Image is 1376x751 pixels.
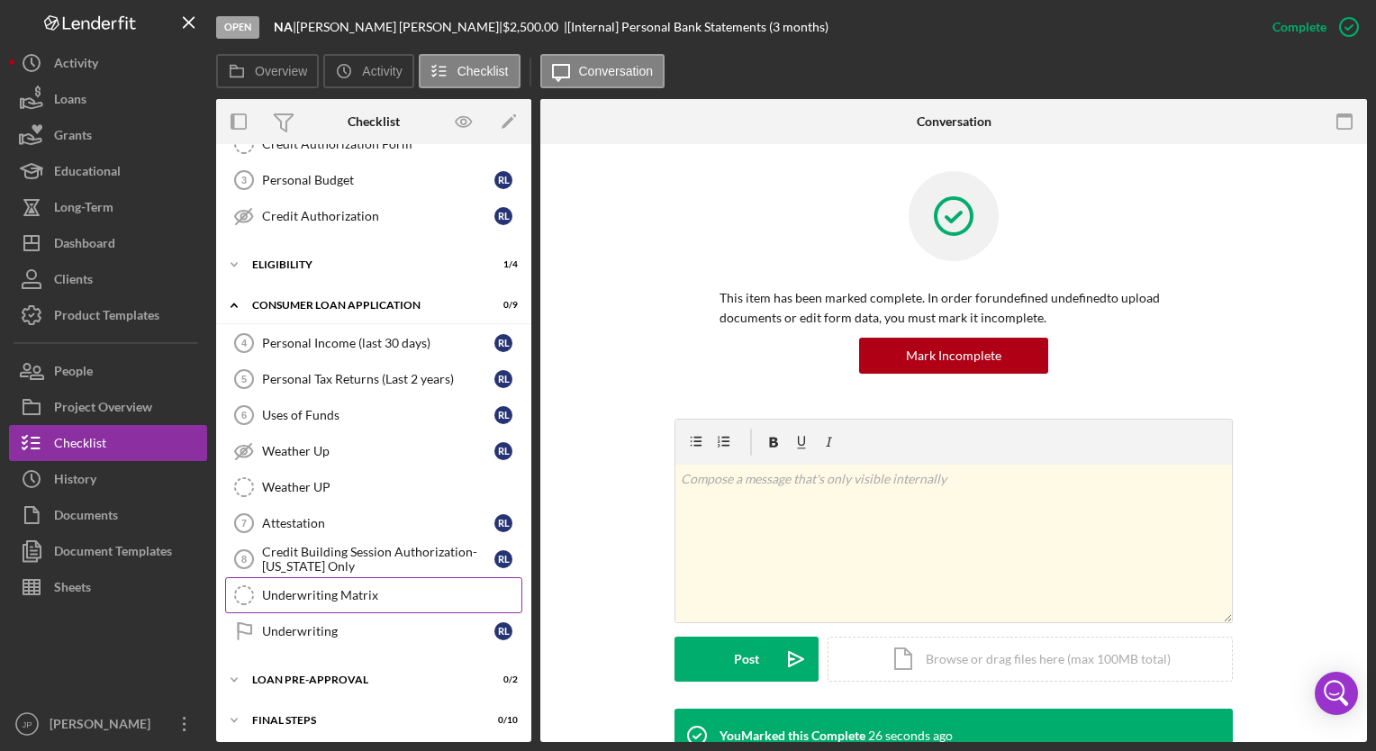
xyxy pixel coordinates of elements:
button: Project Overview [9,389,207,425]
a: Credit AuthorizationRL [225,198,522,234]
div: R L [494,406,512,424]
time: 2025-09-02 16:21 [868,728,953,743]
div: Dashboard [54,225,115,266]
div: Personal Income (last 30 days) [262,336,494,350]
div: Credit Authorization Form [262,137,521,151]
div: 0 / 2 [485,674,518,685]
div: Sheets [54,569,91,610]
div: Product Templates [54,297,159,338]
button: Document Templates [9,533,207,569]
div: Loan Pre-Approval [252,674,473,685]
div: R L [494,207,512,225]
div: Educational [54,153,121,194]
div: R L [494,334,512,352]
div: People [54,353,93,394]
div: $2,500.00 [502,20,564,34]
div: You Marked this Complete [720,728,865,743]
div: R L [494,550,512,568]
label: Activity [362,64,402,78]
div: Eligibility [252,259,473,270]
div: Checklist [348,114,400,129]
tspan: 8 [241,554,247,565]
button: Loans [9,81,207,117]
div: Attestation [262,516,494,530]
div: 1 / 4 [485,259,518,270]
div: Personal Budget [262,173,494,187]
p: This item has been marked complete. In order for undefined undefined to upload documents or edit ... [720,288,1188,329]
button: Post [674,637,819,682]
label: Overview [255,64,307,78]
div: | [Internal] Personal Bank Statements (3 months) [564,20,828,34]
div: Underwriting Matrix [262,588,521,602]
button: Checklist [419,54,521,88]
div: Checklist [54,425,106,466]
div: Conversation [917,114,991,129]
button: Sheets [9,569,207,605]
div: 0 / 10 [485,715,518,726]
button: Educational [9,153,207,189]
text: JP [22,719,32,729]
button: Dashboard [9,225,207,261]
label: Checklist [457,64,509,78]
tspan: 3 [241,175,247,185]
div: Consumer Loan Application [252,300,473,311]
div: Clients [54,261,93,302]
button: Activity [323,54,413,88]
div: Project Overview [54,389,152,430]
div: Underwriting [262,624,494,638]
div: Complete [1272,9,1326,45]
button: Conversation [540,54,665,88]
div: Weather Up [262,444,494,458]
a: 3Personal BudgetRL [225,162,522,198]
a: 5Personal Tax Returns (Last 2 years)RL [225,361,522,397]
a: Documents [9,497,207,533]
div: Weather UP [262,480,521,494]
tspan: 5 [241,374,247,385]
div: Mark Incomplete [906,338,1001,374]
a: Long-Term [9,189,207,225]
button: Product Templates [9,297,207,333]
div: Long-Term [54,189,113,230]
a: UnderwritingRL [225,613,522,649]
div: Open [216,16,259,39]
div: R L [494,514,512,532]
a: Weather UpRL [225,433,522,469]
button: Activity [9,45,207,81]
div: R L [494,442,512,460]
div: Activity [54,45,98,86]
div: History [54,461,96,502]
tspan: 6 [241,410,247,421]
button: Overview [216,54,319,88]
a: 6Uses of FundsRL [225,397,522,433]
button: People [9,353,207,389]
button: JP[PERSON_NAME] [9,706,207,742]
tspan: 4 [241,338,248,348]
button: Clients [9,261,207,297]
tspan: 7 [241,518,247,529]
a: 8Credit Building Session Authorization- [US_STATE] OnlyRL [225,541,522,577]
label: Conversation [579,64,654,78]
a: Credit Authorization Form [225,126,522,162]
div: | [274,20,296,34]
div: [PERSON_NAME] [45,706,162,746]
div: Credit Building Session Authorization- [US_STATE] Only [262,545,494,574]
div: Document Templates [54,533,172,574]
a: 4Personal Income (last 30 days)RL [225,325,522,361]
div: Credit Authorization [262,209,494,223]
a: Checklist [9,425,207,461]
a: Underwriting Matrix [225,577,522,613]
div: [PERSON_NAME] [PERSON_NAME] | [296,20,502,34]
a: 7AttestationRL [225,505,522,541]
div: R L [494,370,512,388]
div: Post [734,637,759,682]
a: Weather UP [225,469,522,505]
div: Documents [54,497,118,538]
